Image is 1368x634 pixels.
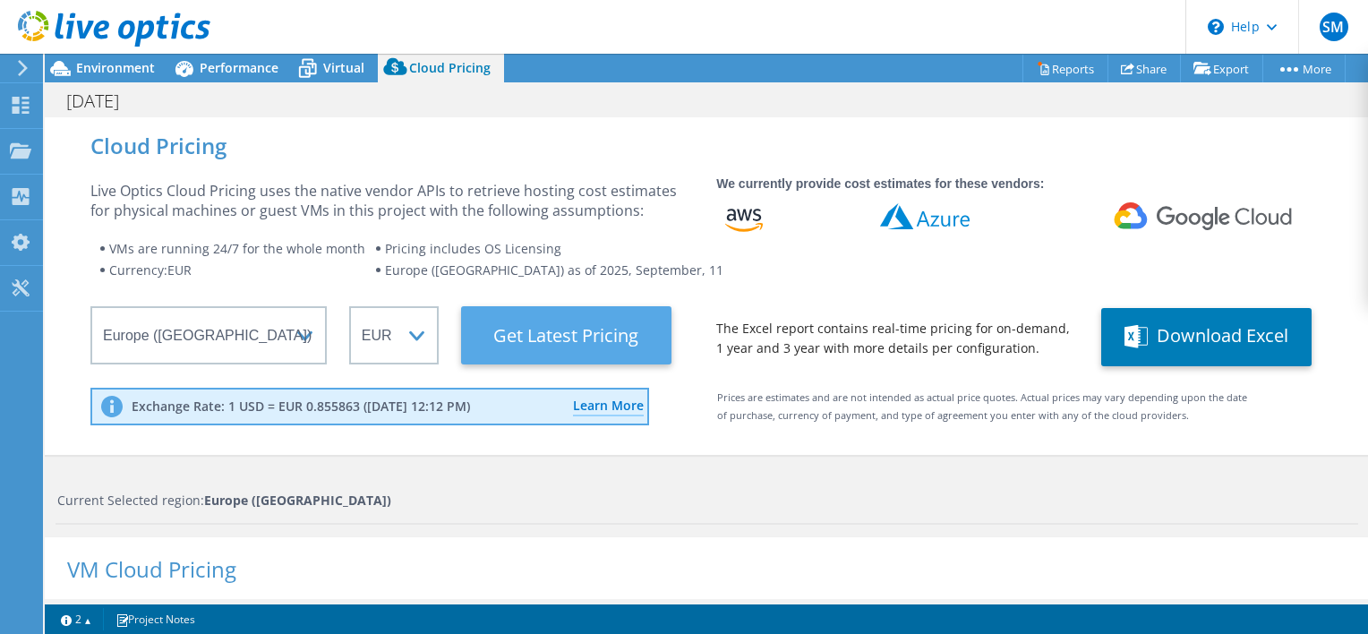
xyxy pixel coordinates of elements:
span: Europe ([GEOGRAPHIC_DATA]) as of 2025, September, 11 [385,261,723,278]
a: Reports [1022,55,1108,82]
a: Export [1180,55,1263,82]
span: Environment [76,59,155,76]
button: Download Excel [1101,308,1312,366]
div: Current Selected region: [57,491,1358,510]
svg: \n [1208,19,1224,35]
div: Cloud Pricing [90,136,1322,156]
p: Exchange Rate: 1 USD = EUR 0.855863 ([DATE] 12:12 PM) [132,398,470,415]
button: Get Latest Pricing [461,306,671,364]
strong: Europe ([GEOGRAPHIC_DATA]) [204,492,391,509]
a: Project Notes [103,608,208,630]
div: Prices are estimates and are not intended as actual price quotes. Actual prices may vary dependin... [688,389,1254,437]
div: The Excel report contains real-time pricing for on-demand, 1 year and 3 year with more details pe... [716,319,1079,358]
div: VM Cloud Pricing [67,560,1346,600]
a: Share [1107,55,1181,82]
a: 2 [48,608,104,630]
span: Pricing includes OS Licensing [385,240,561,257]
strong: We currently provide cost estimates for these vendors: [716,176,1044,191]
span: Currency: EUR [109,261,192,278]
span: Performance [200,59,278,76]
div: Live Optics Cloud Pricing uses the native vendor APIs to retrieve hosting cost estimates for phys... [90,181,694,220]
span: Cloud Pricing [409,59,491,76]
span: VMs are running 24/7 for the whole month [109,240,365,257]
span: Virtual [323,59,364,76]
span: SM [1320,13,1348,41]
a: Learn More [573,397,644,416]
a: More [1262,55,1346,82]
h1: [DATE] [58,91,147,111]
